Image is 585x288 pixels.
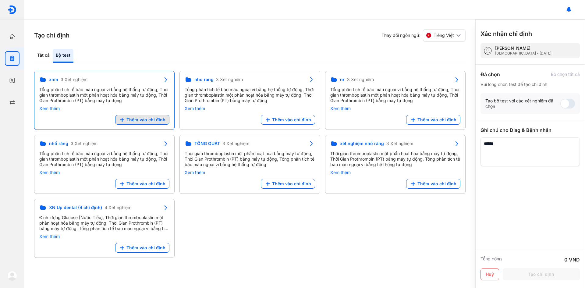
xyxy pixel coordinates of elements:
span: Thêm vào chỉ định [272,181,311,187]
h3: Xác nhận chỉ định [480,30,532,38]
div: Tổng phân tích tế bào máu ngoại vi bằng hệ thống tự động, Thời gian thromboplastin một phần hoạt ... [185,87,315,103]
span: Thêm vào chỉ định [126,117,165,123]
button: Thêm vào chỉ định [261,179,315,189]
span: Thêm vào chỉ định [272,117,311,123]
h3: Tạo chỉ định [34,31,69,40]
div: Định lượng Glucose [Nước Tiểu], Thời gian thromboplastin một phần hoạt hóa bằng máy tự động, Thời... [39,215,169,231]
div: Thay đổi ngôn ngữ: [381,29,466,41]
span: Thêm vào chỉ định [126,245,165,251]
div: Xem thêm [330,170,460,175]
span: 3 Xét nghiệm [347,77,374,82]
span: 3 Xét nghiệm [216,77,243,82]
span: nho rang [194,77,214,82]
button: Huỷ [480,268,499,280]
img: logo [8,5,17,14]
button: Tạo chỉ định [503,268,580,280]
div: Ghi chú cho Diag & Bệnh nhân [480,126,580,134]
span: Thêm vào chỉ định [126,181,165,187]
div: Tổng cộng [480,256,502,263]
span: TỔNG QUÁT [194,141,220,146]
span: Thêm vào chỉ định [417,117,456,123]
div: Xem thêm [39,106,169,111]
div: Xem thêm [185,170,315,175]
div: Vui lòng chọn test để tạo chỉ định [480,82,580,87]
div: Tổng phân tích tế bào máu ngoại vi bằng hệ thống tự động, Thời gian thromboplastin một phần hoạt ... [39,151,169,167]
button: Thêm vào chỉ định [406,115,460,125]
img: logo [7,271,17,281]
span: 3 Xét nghiệm [71,141,97,146]
span: 3 Xét nghiệm [222,141,249,146]
div: Đã chọn [480,71,500,78]
div: Xem thêm [185,106,315,111]
span: Tiếng Việt [434,33,454,38]
div: Xem thêm [39,170,169,175]
div: Tất cả [34,49,53,63]
div: Xem thêm [330,106,460,111]
div: [DEMOGRAPHIC_DATA] - [DATE] [495,51,551,56]
span: Thêm vào chỉ định [417,181,456,187]
button: Thêm vào chỉ định [261,115,315,125]
div: Bỏ chọn tất cả [551,72,580,77]
div: Xem thêm [39,234,169,239]
div: Thời gian thromboplastin một phần hoạt hóa bằng máy tự động, Thời Gian Prothrombin (PT) bằng máy ... [330,151,460,167]
div: 0 VND [564,256,580,263]
button: Thêm vào chỉ định [406,179,460,189]
button: Thêm vào chỉ định [115,243,169,253]
span: XN Up dental (4 chỉ định) [49,205,102,210]
span: xnm [49,77,58,82]
div: Bộ test [53,49,73,63]
div: Tổng phân tích tế bào máu ngoại vi bằng hệ thống tự động, Thời gian thromboplastin một phần hoạt ... [330,87,460,103]
span: xét nghiệm nhổ răng [340,141,384,146]
span: 3 Xét nghiệm [61,77,87,82]
span: nr [340,77,345,82]
div: Tổng phân tích tế bào máu ngoại vi bằng hệ thống tự động, Thời gian thromboplastin một phần hoạt ... [39,87,169,103]
span: nhổ răng [49,141,68,146]
div: Thời gian thromboplastin một phần hoạt hóa bằng máy tự động, Thời Gian Prothrombin (PT) bằng máy ... [185,151,315,167]
button: Thêm vào chỉ định [115,179,169,189]
span: 4 Xét nghiệm [105,205,131,210]
span: 3 Xét nghiệm [386,141,413,146]
button: Thêm vào chỉ định [115,115,169,125]
div: Tạo bộ test với các xét nghiệm đã chọn [485,98,560,109]
div: [PERSON_NAME] [495,45,551,51]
